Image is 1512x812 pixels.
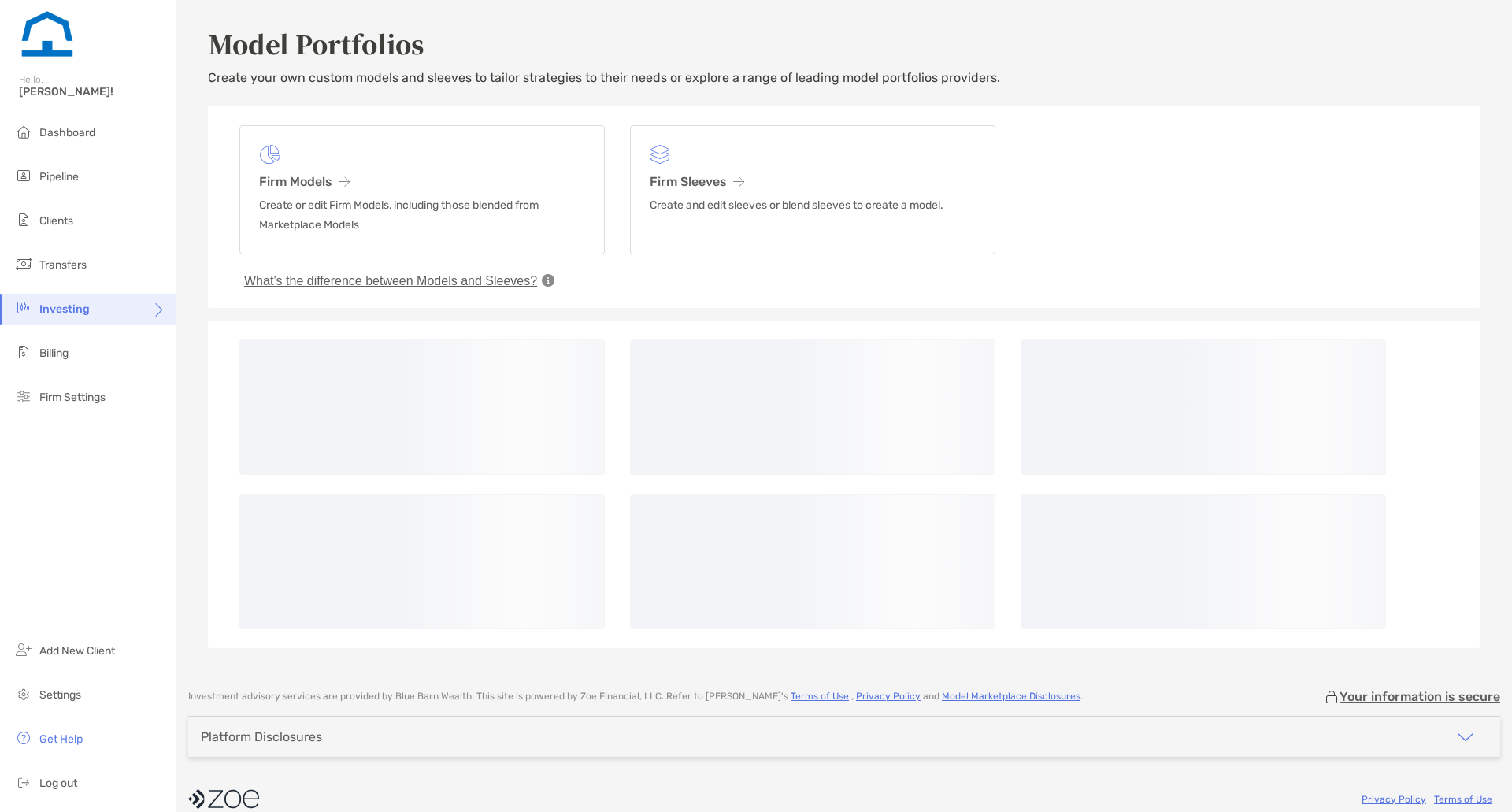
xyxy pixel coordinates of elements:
span: Billing [39,347,69,360]
span: Settings [39,688,81,702]
img: pipeline icon [14,166,33,185]
h3: Firm Sleeves [650,174,976,189]
span: [PERSON_NAME]! [19,85,166,98]
a: Firm SleevesCreate and edit sleeves or blend sleeves to create a model. [630,125,995,254]
p: Create or edit Firm Models, including those blended from Marketplace Models [259,195,585,235]
div: Platform Disclosures [201,729,322,744]
img: settings icon [14,684,33,703]
a: Privacy Policy [1362,794,1426,805]
h3: Firm Models [259,174,585,189]
span: Investing [39,302,90,316]
p: Investment advisory services are provided by Blue Barn Wealth . This site is powered by Zoe Finan... [188,691,1083,703]
a: Model Marketplace Disclosures [942,691,1080,702]
img: dashboard icon [14,122,33,141]
span: Clients [39,214,73,228]
a: Terms of Use [1434,794,1492,805]
a: Privacy Policy [856,691,921,702]
span: Transfers [39,258,87,272]
img: clients icon [14,210,33,229]
img: investing icon [14,298,33,317]
p: Create and edit sleeves or blend sleeves to create a model. [650,195,976,215]
img: firm-settings icon [14,387,33,406]
span: Firm Settings [39,391,106,404]
span: Dashboard [39,126,95,139]
h2: Model Portfolios [208,25,1480,61]
span: Get Help [39,732,83,746]
img: icon arrow [1456,728,1475,747]
img: transfers icon [14,254,33,273]
span: Pipeline [39,170,79,184]
a: Firm ModelsCreate or edit Firm Models, including those blended from Marketplace Models [239,125,605,254]
img: Zoe Logo [19,6,76,63]
span: Log out [39,777,77,790]
img: logout icon [14,773,33,792]
p: Your information is secure [1340,689,1500,704]
img: get-help icon [14,729,33,747]
img: billing icon [14,343,33,362]
a: Terms of Use [791,691,849,702]
p: Create your own custom models and sleeves to tailor strategies to their needs or explore a range ... [208,68,1480,87]
button: What’s the difference between Models and Sleeves? [239,273,542,289]
img: add_new_client icon [14,640,33,659]
span: Add New Client [39,644,115,658]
